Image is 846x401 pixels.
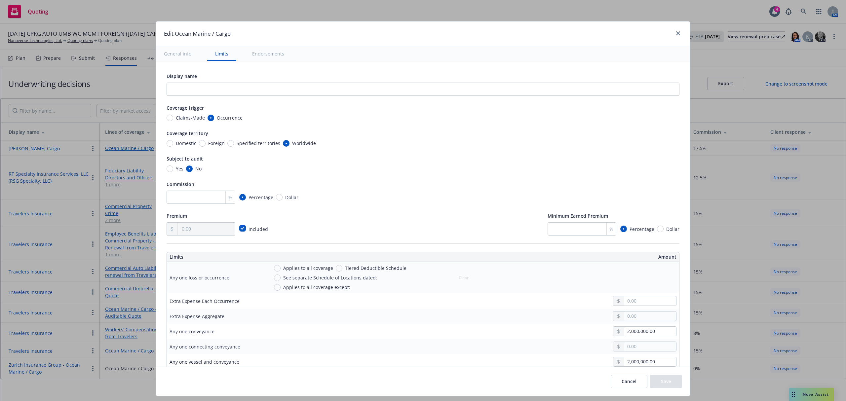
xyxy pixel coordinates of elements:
span: Applies to all coverage except: [283,284,350,291]
div: Extra Expense Each Occurrence [170,298,240,305]
input: 0.00 [624,342,676,351]
input: Foreign [199,140,206,147]
input: Worldwide [283,140,289,147]
span: Minimum Earned Premium [548,213,608,219]
a: close [674,29,682,37]
span: Foreign [208,140,225,147]
input: No [186,165,193,172]
input: Claims-Made [167,115,173,121]
input: Applies to all coverage except: [274,284,281,291]
input: Applies to all coverage [274,265,281,272]
input: Dollar [657,226,664,232]
span: Percentage [630,226,654,233]
button: Endorsements [244,46,292,61]
span: Display name [167,73,197,79]
button: Cancel [611,375,647,388]
span: Specified territories [237,140,280,147]
div: Any one connecting conveyance [170,343,240,350]
span: Dollar [285,194,298,201]
button: Limits [207,46,236,61]
h1: Edit Ocean Marine / Cargo [164,29,231,38]
span: Coverage territory [167,130,208,136]
span: Percentage [249,194,273,201]
input: See separate Schedule of Locations dated: [274,274,281,281]
input: Tiered Deductible Schedule [336,265,342,272]
input: 0.00 [624,327,676,336]
span: % [228,194,232,201]
input: Yes [167,165,173,172]
input: Dollar [276,194,283,200]
th: Amount [428,252,679,262]
span: Subject to audit [167,156,203,162]
input: Percentage [239,194,246,200]
span: % [609,226,613,233]
span: Included [249,226,268,232]
span: Applies to all coverage [283,265,333,272]
div: Any one loss or occurrence [170,274,229,281]
input: 0.00 [178,223,235,235]
input: 0.00 [624,357,676,366]
span: Worldwide [292,140,316,147]
input: Occurrence [208,115,214,121]
span: Domestic [176,140,196,147]
span: Occurrence [217,114,243,121]
span: Coverage trigger [167,105,204,111]
input: Percentage [620,226,627,232]
span: See separate Schedule of Locations dated: [283,274,377,281]
input: 0.00 [624,311,676,321]
div: Extra Expense Aggregate [170,313,224,320]
input: Domestic [167,140,173,147]
span: Tiered Deductible Schedule [345,265,406,272]
span: Commission [167,181,194,187]
span: Yes [176,165,183,172]
input: 0.00 [624,296,676,306]
span: Claims-Made [176,114,205,121]
span: No [195,165,202,172]
th: Limits [167,252,372,262]
div: Any one vessel and conveyance [170,358,239,365]
button: General info [156,46,199,61]
input: Specified territories [227,140,234,147]
div: Any one conveyance [170,328,214,335]
span: Premium [167,213,187,219]
span: Dollar [666,226,679,233]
